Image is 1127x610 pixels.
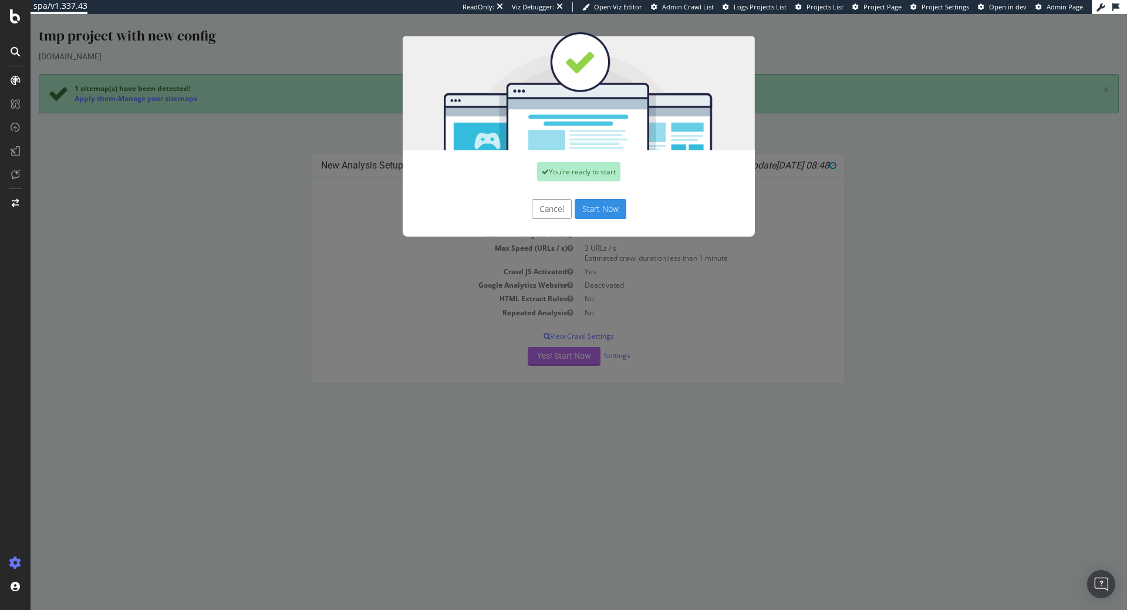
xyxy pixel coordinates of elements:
[795,2,843,12] a: Projects List
[1087,570,1115,598] div: Open Intercom Messenger
[1047,2,1083,11] span: Admin Page
[544,185,596,205] button: Start Now
[501,185,541,205] button: Cancel
[734,2,787,11] span: Logs Projects List
[978,2,1027,12] a: Open in dev
[463,2,494,12] div: ReadOnly:
[910,2,969,12] a: Project Settings
[512,2,554,12] div: Viz Debugger:
[651,2,714,12] a: Admin Crawl List
[594,2,642,11] span: Open Viz Editor
[989,2,1027,11] span: Open in dev
[852,2,902,12] a: Project Page
[863,2,902,11] span: Project Page
[662,2,714,11] span: Admin Crawl List
[922,2,969,11] span: Project Settings
[807,2,843,11] span: Projects List
[582,2,642,12] a: Open Viz Editor
[723,2,787,12] a: Logs Projects List
[507,148,590,167] div: You're ready to start
[1035,2,1083,12] a: Admin Page
[372,18,724,136] img: You're all set!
